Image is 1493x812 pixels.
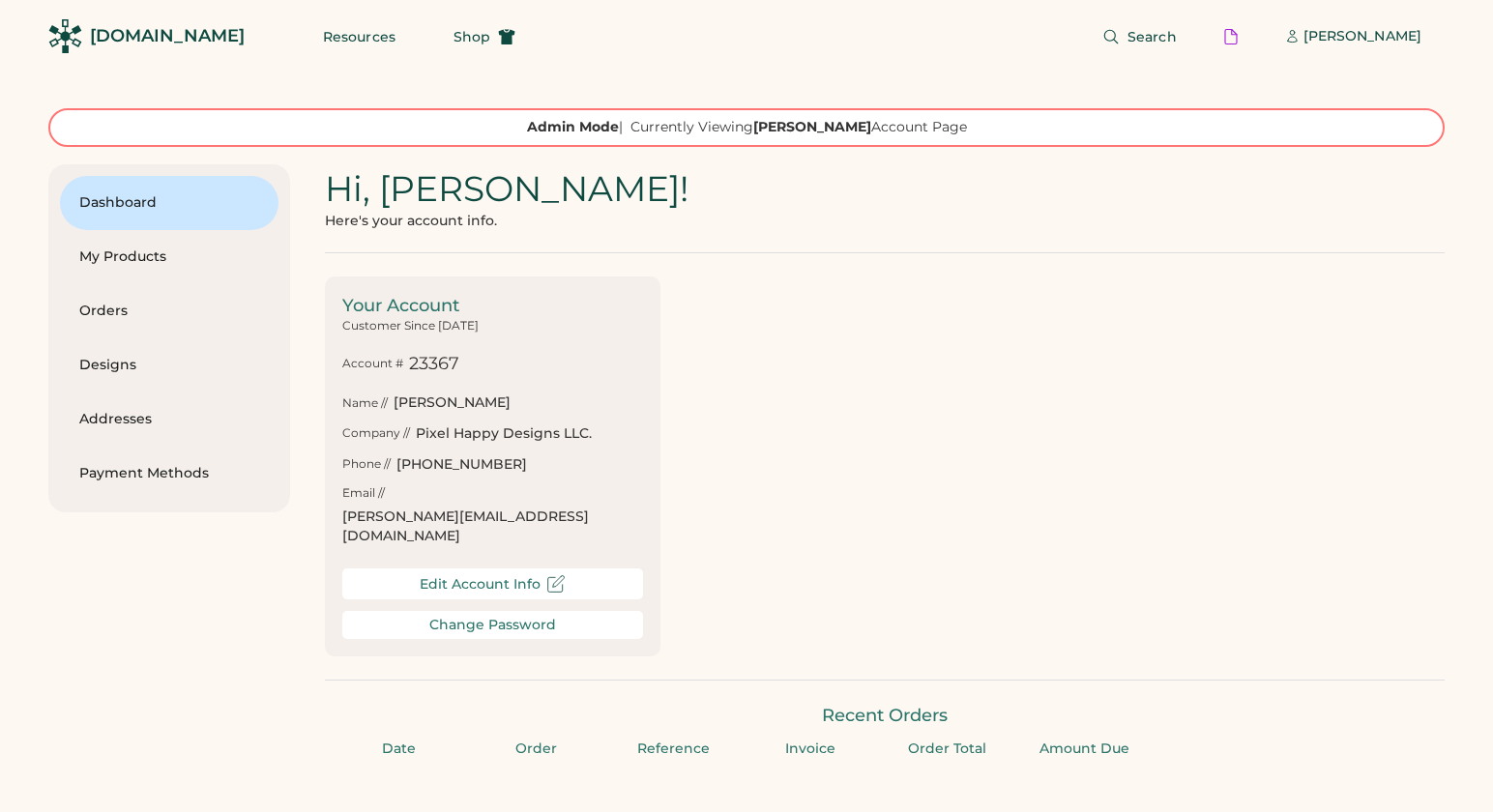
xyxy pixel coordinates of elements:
div: Customer Since [DATE] [342,318,479,334]
div: Order [474,739,600,759]
div: Phone // [342,456,391,473]
span: Search [1127,30,1177,43]
div: Name // [342,395,388,412]
div: Company // [342,425,410,442]
div: Reference [611,739,737,759]
div: Addresses [79,410,259,429]
div: Orders [79,302,259,321]
div: Invoice [747,739,873,759]
button: Search [1079,17,1200,56]
strong: [PERSON_NAME] [753,118,871,135]
div: Order Total [885,739,1010,759]
div: Amount Due [1022,739,1148,759]
div: [PERSON_NAME] [394,393,511,413]
div: [DOMAIN_NAME] [90,24,245,48]
div: 23367 [409,352,459,376]
div: Payment Methods [79,464,259,483]
div: Email // [342,485,385,502]
div: [PHONE_NUMBER] [396,455,527,475]
div: Hi, [PERSON_NAME]! [325,164,688,213]
div: My Products [79,247,259,267]
button: Resources [300,17,419,56]
div: [PERSON_NAME][EMAIL_ADDRESS][DOMAIN_NAME] [342,507,643,545]
div: Recent Orders [325,704,1445,728]
div: Edit Account Info [420,576,541,593]
div: Account # [342,356,403,372]
div: Change Password [429,617,556,633]
strong: Admin Mode [527,118,619,135]
div: [PERSON_NAME] [1303,27,1421,46]
span: Shop [454,30,490,43]
div: Pixel Happy Designs LLC. [416,424,592,444]
div: Your Account [342,294,643,318]
img: Rendered Logo - Screens [48,19,82,53]
div: Dashboard [79,193,259,213]
div: | Currently Viewing Account Page [527,118,967,137]
div: Here's your account info. [325,213,497,229]
div: Designs [79,356,259,375]
div: Date [337,739,462,759]
button: Shop [430,17,539,56]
